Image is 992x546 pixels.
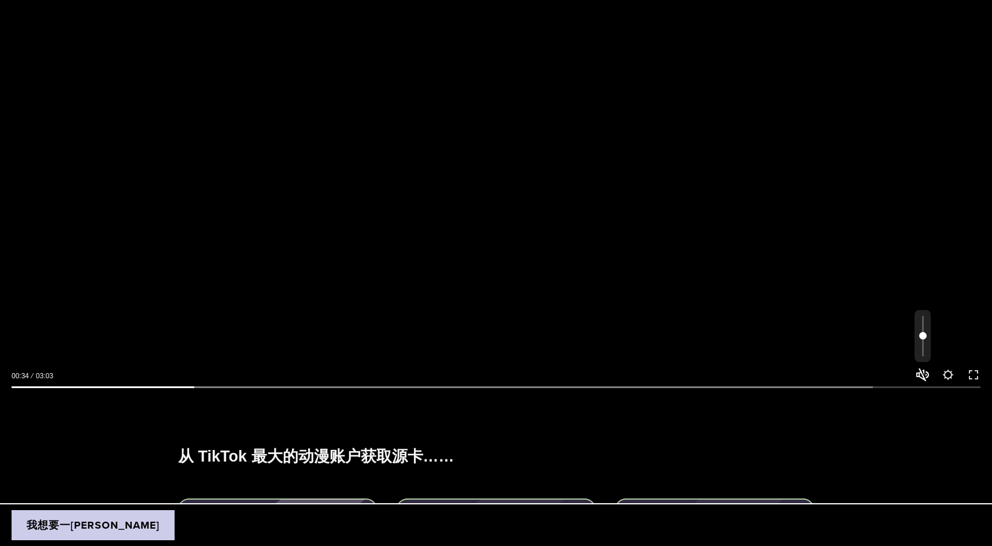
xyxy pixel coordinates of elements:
[12,370,32,382] div: 当前时间
[32,370,56,382] div: 期间
[27,518,160,533] font: 我想要一[PERSON_NAME]
[12,383,980,392] input: 寻找
[12,510,175,540] a: 我想要一[PERSON_NAME]
[461,87,531,157] button: Pause
[36,372,53,380] font: 03:03
[915,310,931,362] input: 体积
[178,448,454,465] font: 从 TikTok 最大的动漫账户获取源卡……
